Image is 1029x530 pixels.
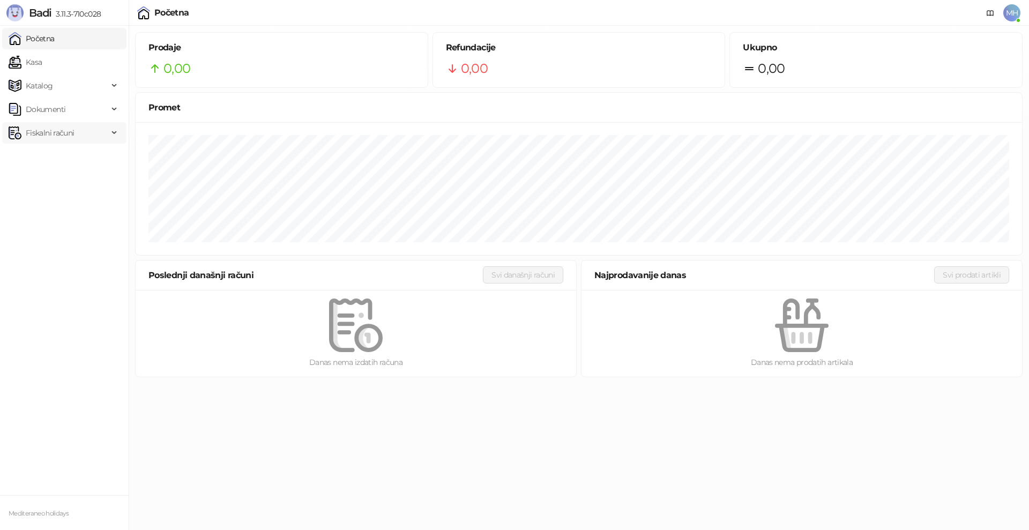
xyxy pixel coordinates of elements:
span: Badi [29,6,51,19]
h5: Ukupno [743,41,1009,54]
div: Početna [154,9,189,17]
button: Svi današnji računi [483,266,563,283]
span: 0,00 [163,58,190,79]
div: Promet [148,101,1009,114]
span: 0,00 [758,58,785,79]
span: Dokumenti [26,99,65,120]
a: Početna [9,28,55,49]
button: Svi prodati artikli [934,266,1009,283]
img: Logo [6,4,24,21]
span: Fiskalni računi [26,122,74,144]
span: MH [1003,4,1020,21]
span: 0,00 [461,58,488,79]
h5: Refundacije [446,41,712,54]
div: Poslednji današnji računi [148,268,483,282]
div: Danas nema prodatih artikala [599,356,1005,368]
h5: Prodaje [148,41,415,54]
div: Najprodavanije danas [594,268,934,282]
span: Katalog [26,75,53,96]
small: Mediteraneo holidays [9,510,69,517]
span: 3.11.3-710c028 [51,9,101,19]
a: Dokumentacija [982,4,999,21]
div: Danas nema izdatih računa [153,356,559,368]
a: Kasa [9,51,42,73]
